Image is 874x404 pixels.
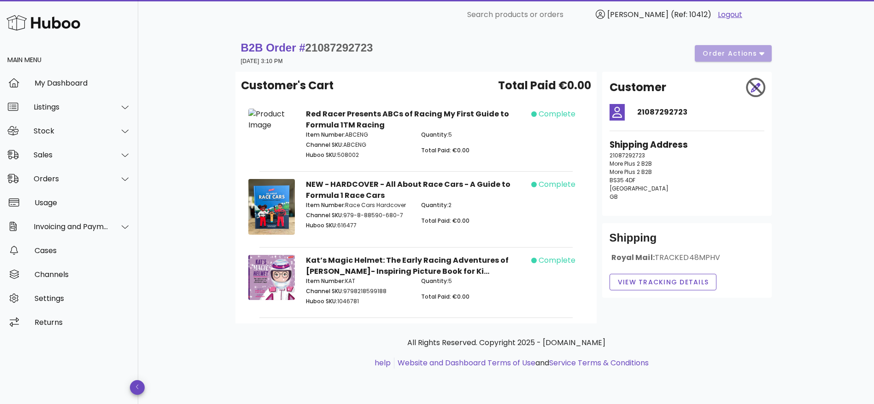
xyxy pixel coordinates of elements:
div: My Dashboard [35,79,131,87]
p: 979-8-88590-680-7 [306,211,411,219]
span: Total Paid: €0.00 [421,217,469,225]
strong: Red Racer Presents ABCs of Racing My First Guide to Formula 1TM Racing [306,109,509,130]
div: Orders [34,174,109,183]
p: 5 [421,277,526,285]
a: help [375,358,391,368]
span: Item Number: [306,201,345,209]
span: Huboo SKU: [306,151,337,159]
p: ABCENG [306,131,411,139]
a: Logout [718,9,742,20]
img: Product Image [248,179,295,235]
span: View Tracking details [617,277,709,287]
img: Product Image [248,255,295,300]
span: Item Number: [306,131,345,139]
p: KAT [306,277,411,285]
h3: Shipping Address [610,139,764,151]
span: Total Paid: €0.00 [421,293,469,300]
span: complete [539,179,575,190]
span: [PERSON_NAME] [607,9,669,20]
p: Race Cars Hardcover [306,201,411,209]
small: [DATE] 3:10 PM [241,58,283,64]
p: 508002 [306,151,411,159]
span: complete [539,109,575,120]
span: Channel SKU: [306,287,343,295]
a: Service Terms & Conditions [549,358,649,368]
p: 1046781 [306,297,411,306]
span: Quantity: [421,277,448,285]
span: Huboo SKU: [306,221,337,229]
span: GB [610,193,618,201]
div: Invoicing and Payments [34,222,109,231]
span: complete [539,255,575,266]
div: Shipping [610,231,764,253]
strong: B2B Order # [241,41,373,54]
span: More Plus 2 B2B [610,168,652,176]
span: Total Paid: €0.00 [421,146,469,154]
span: (Ref: 10412) [671,9,711,20]
img: Huboo Logo [6,13,80,33]
p: 2 [421,201,526,209]
div: Sales [34,150,109,159]
p: 5 [421,131,526,139]
span: 21087292723 [305,41,373,54]
a: Website and Dashboard Terms of Use [398,358,535,368]
span: Customer's Cart [241,77,334,94]
span: More Plus 2 B2B [610,160,652,167]
span: Huboo SKU: [306,297,337,305]
div: Usage [35,198,131,207]
div: Stock [34,127,109,135]
p: 9798218599188 [306,287,411,295]
button: View Tracking details [610,274,717,290]
h2: Customer [610,79,666,96]
img: Product Image [248,109,295,131]
span: Item Number: [306,277,345,285]
div: Returns [35,318,131,327]
strong: Kat’s Magic Helmet: The Early Racing Adventures of [PERSON_NAME]- Inspiring Picture Book for Ki... [306,255,509,277]
span: Quantity: [421,201,448,209]
span: Channel SKU: [306,141,343,149]
span: TRACKED48MPHV [655,252,721,263]
div: Listings [34,103,109,111]
span: Quantity: [421,131,448,139]
div: Channels [35,270,131,279]
p: ABCENG [306,141,411,149]
p: All Rights Reserved. Copyright 2025 - [DOMAIN_NAME] [243,337,770,348]
strong: NEW - HARDCOVER - All About Race Cars - A Guide to Formula 1 Race Cars [306,179,510,201]
h4: 21087292723 [637,107,764,118]
span: [GEOGRAPHIC_DATA] [610,185,669,192]
div: Royal Mail: [610,253,764,270]
span: Total Paid €0.00 [498,77,591,94]
span: BS35 4DF [610,176,635,184]
p: 616477 [306,221,411,230]
span: 21087292723 [610,151,645,159]
div: Settings [35,294,131,303]
div: Cases [35,246,131,255]
span: Channel SKU: [306,211,343,219]
li: and [394,358,649,369]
